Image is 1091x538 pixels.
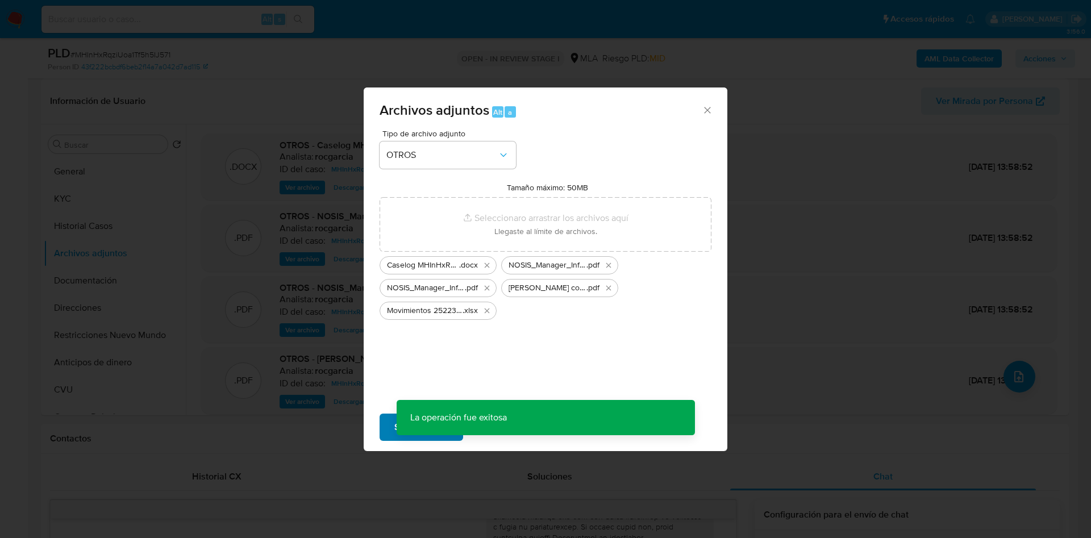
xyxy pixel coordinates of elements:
[480,281,494,295] button: Eliminar NOSIS_Manager_InformeIndividual_20053833927_620658_20250826134856.pdf
[480,258,494,272] button: Eliminar Caselog MHInHxRqziUoa1Tf5h5IJ571 -2522365843.docx
[397,400,520,435] p: La operación fue exitosa
[602,281,615,295] button: Eliminar Juan Carlos Viñez - Buscar con Google.pdf
[387,282,465,294] span: NOSIS_Manager_InformeIndividual_20053833927_620658_20250826134856
[586,260,599,271] span: .pdf
[509,260,586,271] span: NOSIS_Manager_InformeIndividual_30708358947_620658_20250826134943
[463,305,478,316] span: .xlsx
[508,107,512,118] span: a
[380,100,489,120] span: Archivos adjuntos
[702,105,712,115] button: Cerrar
[482,415,519,440] span: Cancelar
[465,282,478,294] span: .pdf
[509,282,586,294] span: [PERSON_NAME] con Google
[382,130,519,137] span: Tipo de archivo adjunto
[602,258,615,272] button: Eliminar NOSIS_Manager_InformeIndividual_30708358947_620658_20250826134943.pdf
[480,304,494,318] button: Eliminar Movimientos 2522365843.xlsx
[380,414,463,441] button: Subir archivo
[586,282,599,294] span: .pdf
[387,260,459,271] span: Caselog MHInHxRqziUoa1Tf5h5IJ571 -2522365843
[386,149,498,161] span: OTROS
[394,415,448,440] span: Subir archivo
[380,141,516,169] button: OTROS
[380,252,711,320] ul: Archivos seleccionados
[459,260,478,271] span: .docx
[493,107,502,118] span: Alt
[507,182,588,193] label: Tamaño máximo: 50MB
[387,305,463,316] span: Movimientos 2522365843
